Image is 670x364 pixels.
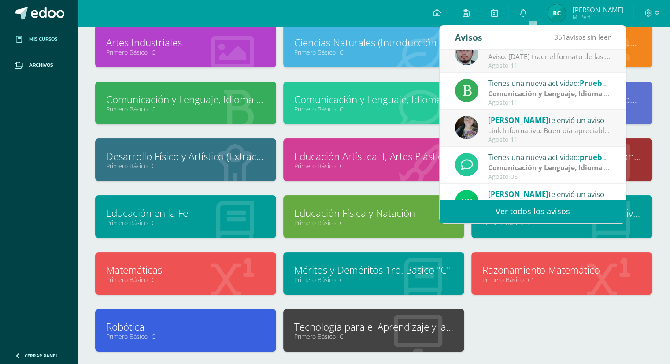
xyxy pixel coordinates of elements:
[488,89,611,99] div: | Prueba de Logro
[106,263,265,277] a: Matemáticas
[580,78,638,88] span: Prueba de logro
[488,136,611,144] div: Agosto 11
[488,189,548,199] span: [PERSON_NAME]
[572,5,623,14] span: [PERSON_NAME]
[106,149,265,163] a: Desarrollo Físico y Artístico (Extracurricular)
[488,52,611,62] div: Aviso: Mañana traer el formato de las Grecas terminaremos en clase
[7,52,70,78] a: Archivos
[488,163,662,172] strong: Comunicación y Lenguaje, Idioma Extranjero Inglés
[488,99,611,107] div: Agosto 11
[294,219,453,227] a: Primero Básico "C"
[488,126,611,136] div: Link Informativo: Buen día apreciables estudiantes, es un gusto dirigirme a ustedes en este inici...
[488,115,548,125] span: [PERSON_NAME]
[106,93,265,106] a: Comunicación y Lenguaje, Idioma Español
[455,190,478,213] img: fd23069c3bd5c8dde97a66a86ce78287.png
[455,25,482,49] div: Avisos
[294,332,453,341] a: Primero Básico "C"
[548,4,566,22] img: 26a00f5eb213dc1aa4cded5c7343e6cd.png
[488,89,631,98] strong: Comunicación y Lenguaje, Idioma Español
[294,162,453,170] a: Primero Básico "C"
[106,105,265,113] a: Primero Básico "C"
[294,48,453,56] a: Primero Básico "C"
[29,36,57,43] span: Mis cursos
[455,116,478,139] img: 8322e32a4062cfa8b237c59eedf4f548.png
[488,77,611,89] div: Tienes una nueva actividad:
[488,114,611,126] div: te envió un aviso
[106,320,265,334] a: Robótica
[294,263,453,277] a: Méritos y Deméritos 1ro. Básico "C"
[106,48,265,56] a: Primero Básico "C"
[488,62,611,70] div: Agosto 11
[106,162,265,170] a: Primero Básico "C"
[294,105,453,113] a: Primero Básico "C"
[294,206,453,220] a: Educación Física y Natación
[29,62,53,69] span: Archivos
[106,206,265,220] a: Educación en la Fe
[482,275,641,284] a: Primero Básico "C"
[554,32,566,42] span: 351
[482,263,641,277] a: Razonamiento Matemático
[488,173,611,181] div: Agosto 08
[294,149,453,163] a: Educación Artística II, Artes Plásticas
[455,42,478,65] img: 5fac68162d5e1b6fbd390a6ac50e103d.png
[294,320,453,334] a: Tecnología para el Aprendizaje y la Comunicación (Informática)
[7,26,70,52] a: Mis cursos
[488,188,611,200] div: te envió un aviso
[294,275,453,284] a: Primero Básico "C"
[25,353,58,359] span: Cerrar panel
[572,13,623,21] span: Mi Perfil
[106,332,265,341] a: Primero Básico "C"
[440,199,626,223] a: Ver todos los avisos
[488,151,611,163] div: Tienes una nueva actividad:
[294,36,453,49] a: Ciencias Naturales (Introducción a la Biología)
[554,32,611,42] span: avisos sin leer
[488,163,611,173] div: | Prueba de Logro
[580,152,638,162] span: prueba de logro
[294,93,453,106] a: Comunicación y Lenguaje, Idioma Extranjero Inglés
[106,275,265,284] a: Primero Básico "C"
[106,219,265,227] a: Primero Básico "C"
[106,36,265,49] a: Artes Industriales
